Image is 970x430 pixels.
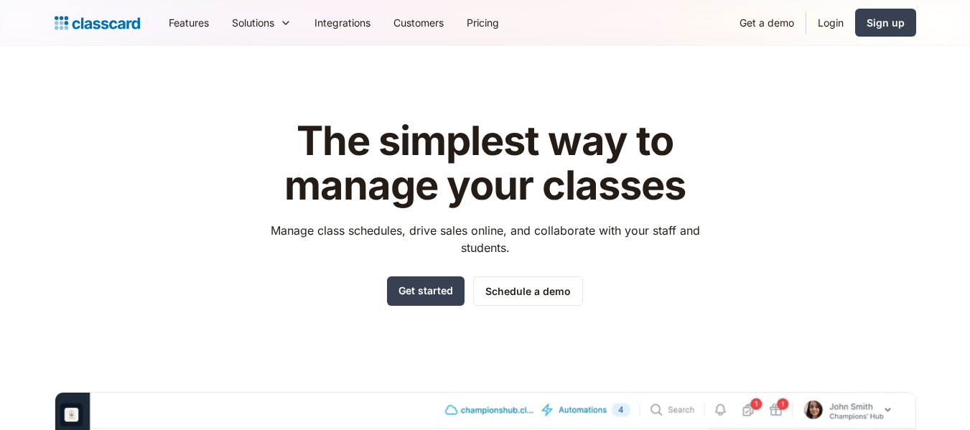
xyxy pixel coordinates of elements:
[55,13,140,33] a: Logo
[387,276,465,306] a: Get started
[867,15,905,30] div: Sign up
[728,6,806,39] a: Get a demo
[473,276,583,306] a: Schedule a demo
[257,119,713,207] h1: The simplest way to manage your classes
[455,6,510,39] a: Pricing
[303,6,382,39] a: Integrations
[382,6,455,39] a: Customers
[157,6,220,39] a: Features
[855,9,916,37] a: Sign up
[257,222,713,256] p: Manage class schedules, drive sales online, and collaborate with your staff and students.
[806,6,855,39] a: Login
[232,15,274,30] div: Solutions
